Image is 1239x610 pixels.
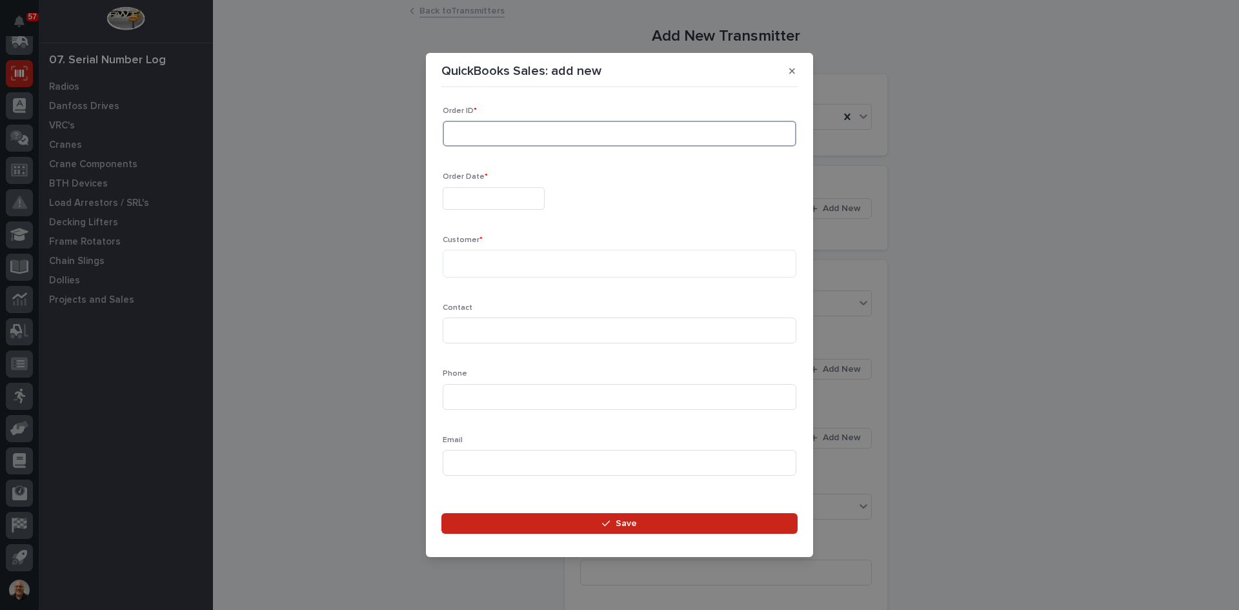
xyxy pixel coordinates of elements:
span: Customer [443,236,483,244]
span: Order Date [443,173,488,181]
span: Phone [443,370,467,378]
span: Contact [443,304,472,312]
span: Order ID [443,107,477,115]
span: Email [443,436,463,444]
p: QuickBooks Sales: add new [441,63,601,79]
span: Save [616,518,637,529]
button: Save [441,513,798,534]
